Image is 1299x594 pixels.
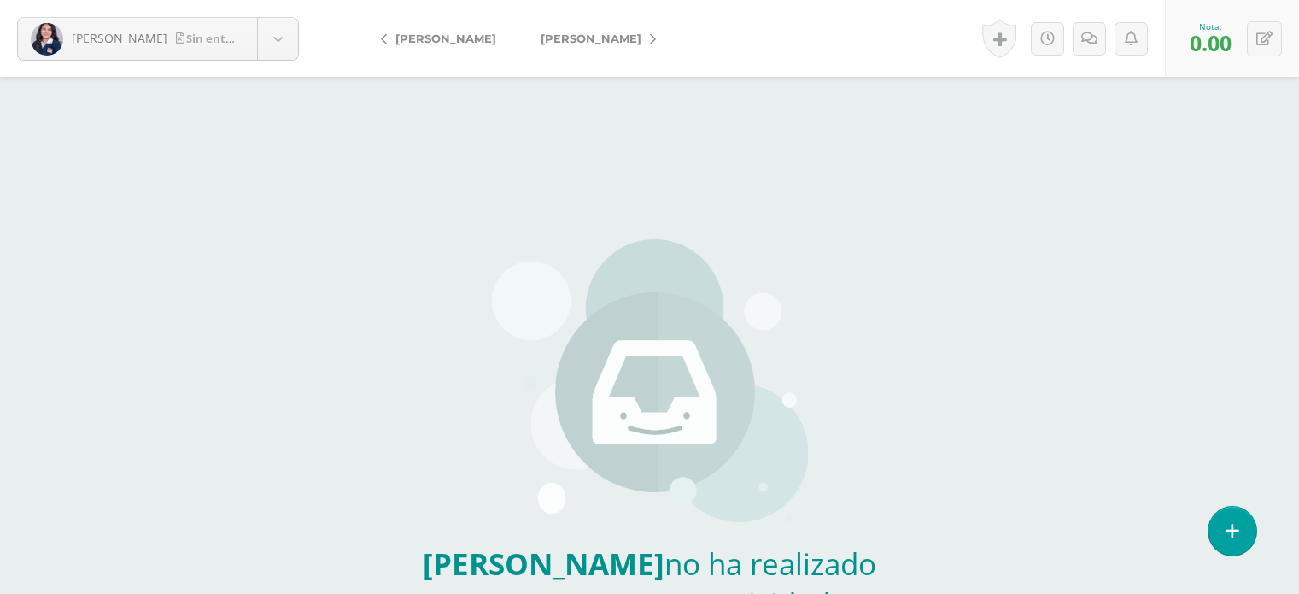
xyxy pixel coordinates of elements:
a: [PERSON_NAME] [518,18,670,59]
img: 25577ce1bdf0ca8255c5fd1f0c4672f5.png [31,23,63,56]
div: Nota: [1190,21,1232,32]
a: [PERSON_NAME]Sin entrega [18,18,298,60]
span: [PERSON_NAME] [541,32,641,45]
b: [PERSON_NAME] [423,544,664,584]
span: [PERSON_NAME] [72,30,167,46]
span: Sin entrega [176,31,250,46]
span: [PERSON_NAME] [395,32,496,45]
a: [PERSON_NAME] [367,18,518,59]
img: stages.png [492,239,808,530]
span: 0.00 [1190,28,1232,57]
